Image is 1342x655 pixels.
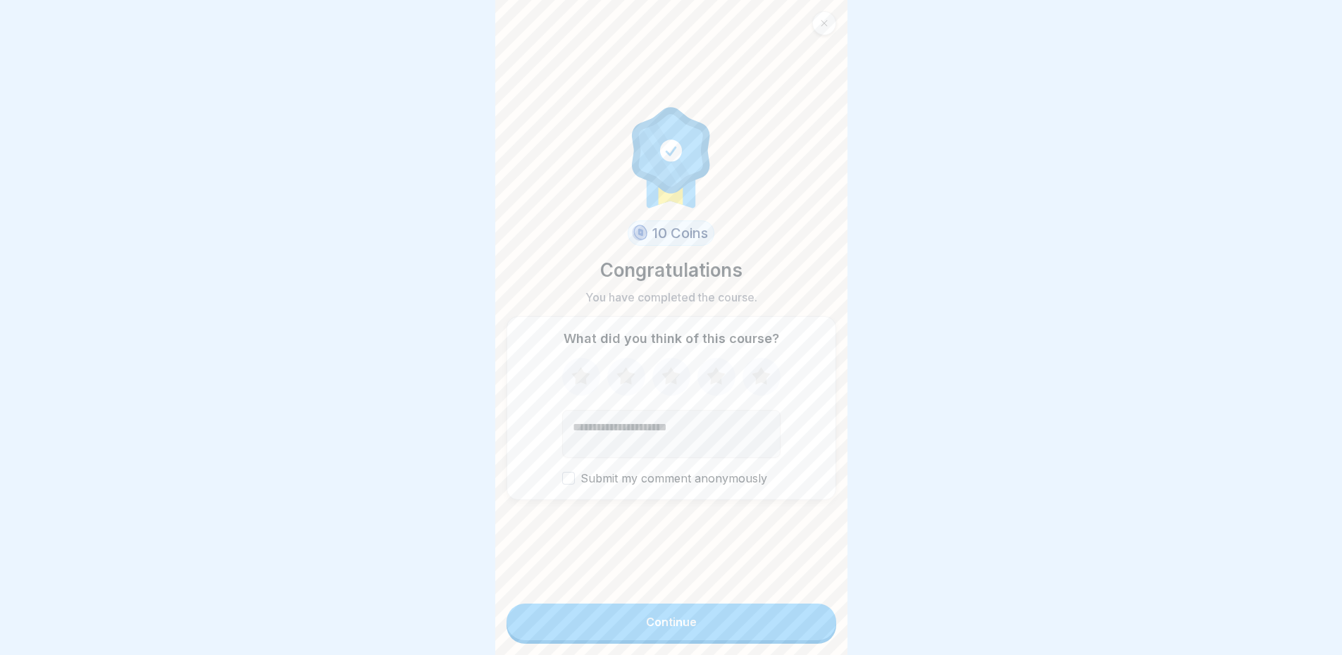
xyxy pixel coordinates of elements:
[630,223,650,244] img: coin.svg
[628,220,715,246] div: 10 Coins
[562,410,781,458] textarea: Add comment (optional)
[562,472,575,485] button: Submit my comment anonymously
[624,104,719,209] img: completion.svg
[600,257,743,284] p: Congratulations
[646,616,697,628] div: Continue
[585,289,757,305] p: You have completed the course.
[564,331,779,347] p: What did you think of this course?
[562,472,781,485] label: Submit my comment anonymously
[507,604,836,640] button: Continue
